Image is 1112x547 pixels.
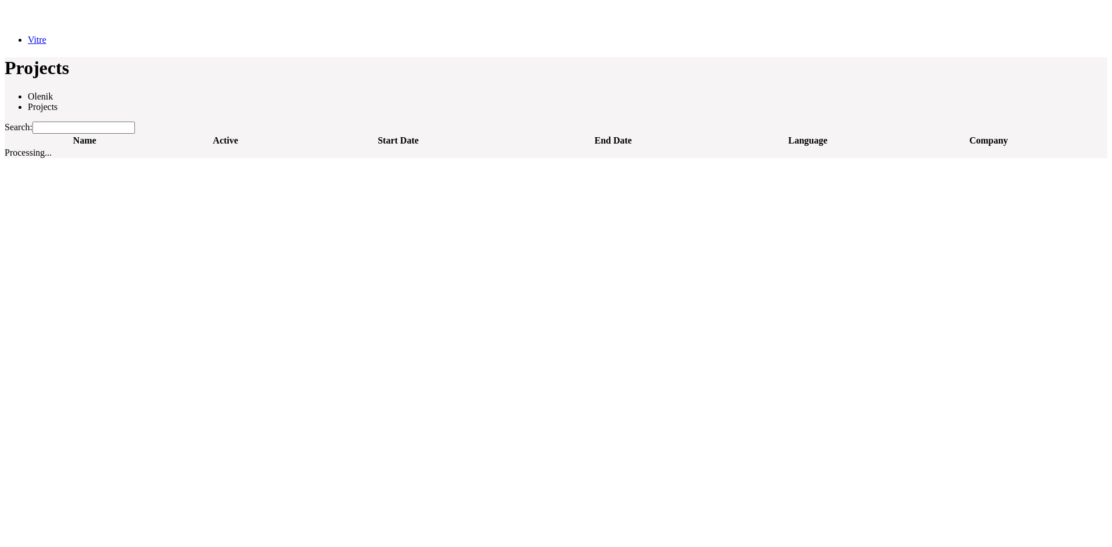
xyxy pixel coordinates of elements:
[28,35,46,45] a: Vitre
[28,102,1107,112] li: Projects
[6,135,163,146] th: Name
[718,135,898,146] th: Language
[5,57,1107,79] h1: Projects
[5,148,1107,158] div: Processing...
[5,122,135,132] label: Search:
[164,135,286,146] th: Active
[288,135,509,146] th: Start Date
[510,135,716,146] th: End Date
[899,135,1078,146] th: Company
[28,91,53,101] span: 237
[32,122,135,134] input: Search:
